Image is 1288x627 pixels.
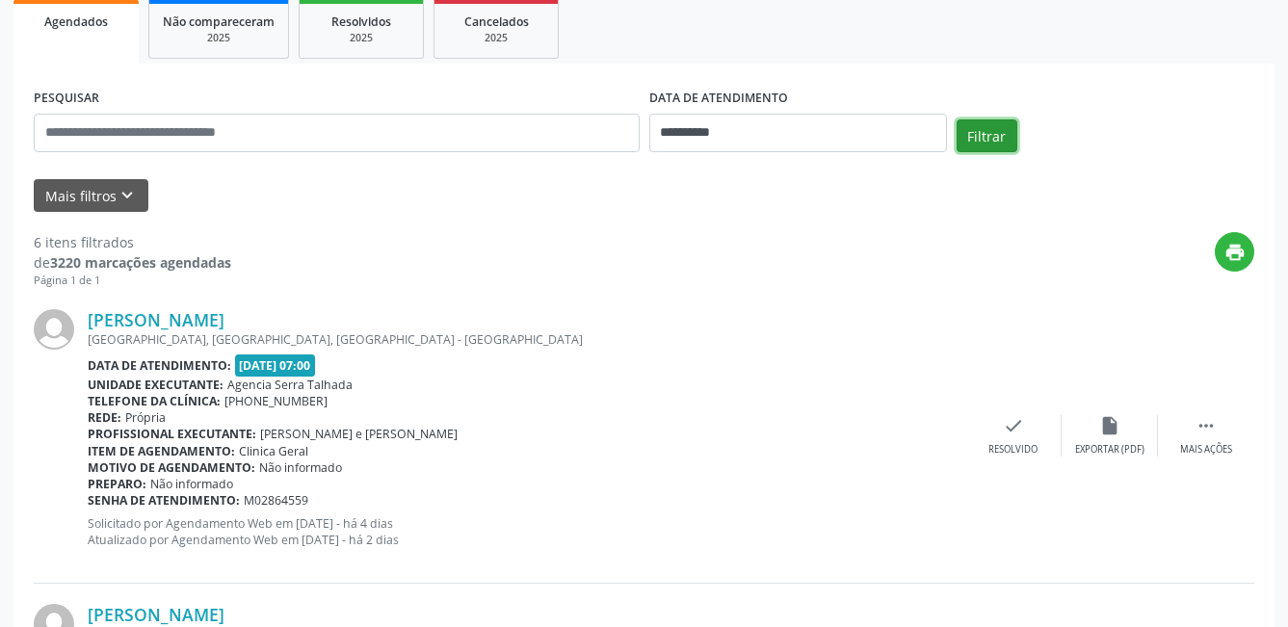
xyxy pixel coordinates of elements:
span: Resolvidos [331,13,391,30]
div: [GEOGRAPHIC_DATA], [GEOGRAPHIC_DATA], [GEOGRAPHIC_DATA] - [GEOGRAPHIC_DATA] [88,331,965,348]
b: Item de agendamento: [88,443,235,459]
button: Filtrar [957,119,1017,152]
b: Rede: [88,409,121,426]
div: 2025 [163,31,275,45]
i: print [1224,242,1246,263]
strong: 3220 marcações agendadas [50,253,231,272]
a: [PERSON_NAME] [88,309,224,330]
span: Própria [125,409,166,426]
div: 2025 [313,31,409,45]
label: PESQUISAR [34,84,99,114]
p: Solicitado por Agendamento Web em [DATE] - há 4 dias Atualizado por Agendamento Web em [DATE] - h... [88,515,965,548]
i:  [1196,415,1217,436]
b: Preparo: [88,476,146,492]
span: Não compareceram [163,13,275,30]
b: Data de atendimento: [88,357,231,374]
div: Exportar (PDF) [1075,443,1144,457]
b: Motivo de agendamento: [88,459,255,476]
span: Não informado [150,476,233,492]
span: M02864559 [244,492,308,509]
img: img [34,309,74,350]
b: Profissional executante: [88,426,256,442]
span: [PHONE_NUMBER] [224,393,328,409]
button: Mais filtroskeyboard_arrow_down [34,179,148,213]
b: Unidade executante: [88,377,223,393]
div: 2025 [448,31,544,45]
div: Resolvido [988,443,1038,457]
div: Página 1 de 1 [34,273,231,289]
label: DATA DE ATENDIMENTO [649,84,788,114]
b: Senha de atendimento: [88,492,240,509]
div: de [34,252,231,273]
span: Clinica Geral [239,443,308,459]
b: Telefone da clínica: [88,393,221,409]
i: check [1003,415,1024,436]
span: Cancelados [464,13,529,30]
button: print [1215,232,1254,272]
span: Agendados [44,13,108,30]
div: Mais ações [1180,443,1232,457]
span: [DATE] 07:00 [235,354,316,377]
span: [PERSON_NAME] e [PERSON_NAME] [260,426,458,442]
span: Agencia Serra Talhada [227,377,353,393]
i: keyboard_arrow_down [117,185,138,206]
i: insert_drive_file [1099,415,1120,436]
div: 6 itens filtrados [34,232,231,252]
a: [PERSON_NAME] [88,604,224,625]
span: Não informado [259,459,342,476]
